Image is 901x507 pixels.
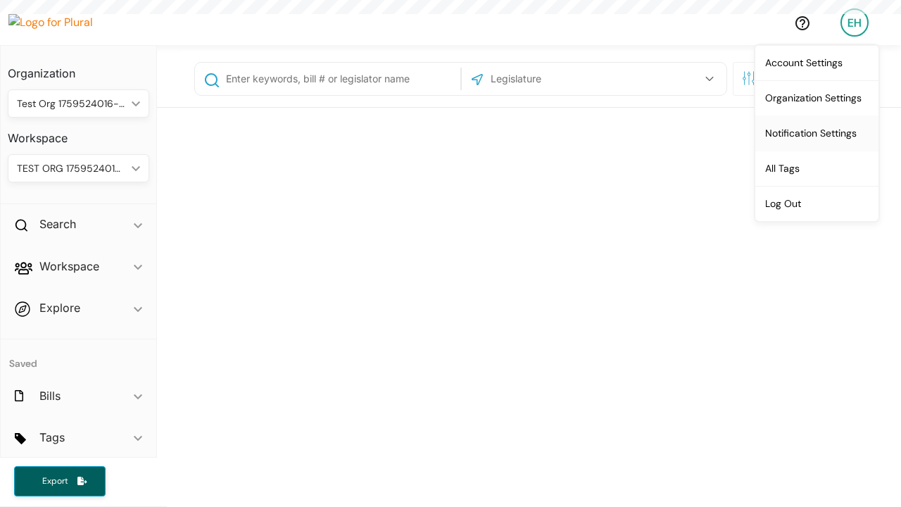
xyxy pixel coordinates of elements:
a: Account Settings [755,45,878,80]
input: Enter keywords, bill # or legislator name [225,65,456,92]
div: Test Org 1759524016-19 [17,96,126,111]
a: All Tags [755,151,878,186]
h3: Workspace [8,118,149,149]
input: Legislature [489,65,640,92]
div: TEST ORG 1759524016-19 [17,161,126,176]
h2: Tags [39,430,65,445]
a: Log Out [755,186,878,221]
a: Organization Settings [755,80,878,115]
span: Search Filters [742,71,756,83]
h2: Bills [39,388,61,403]
h2: Explore [39,300,80,315]
h2: Search [39,216,76,232]
span: Export [32,475,77,487]
img: Logo for Plural [8,14,107,31]
h3: Organization [8,53,149,84]
div: EH [840,8,869,37]
h4: Saved [1,339,156,374]
h2: Workspace [39,258,99,274]
a: Notification Settings [755,115,878,151]
button: Export [14,466,106,496]
a: EH [829,3,880,42]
